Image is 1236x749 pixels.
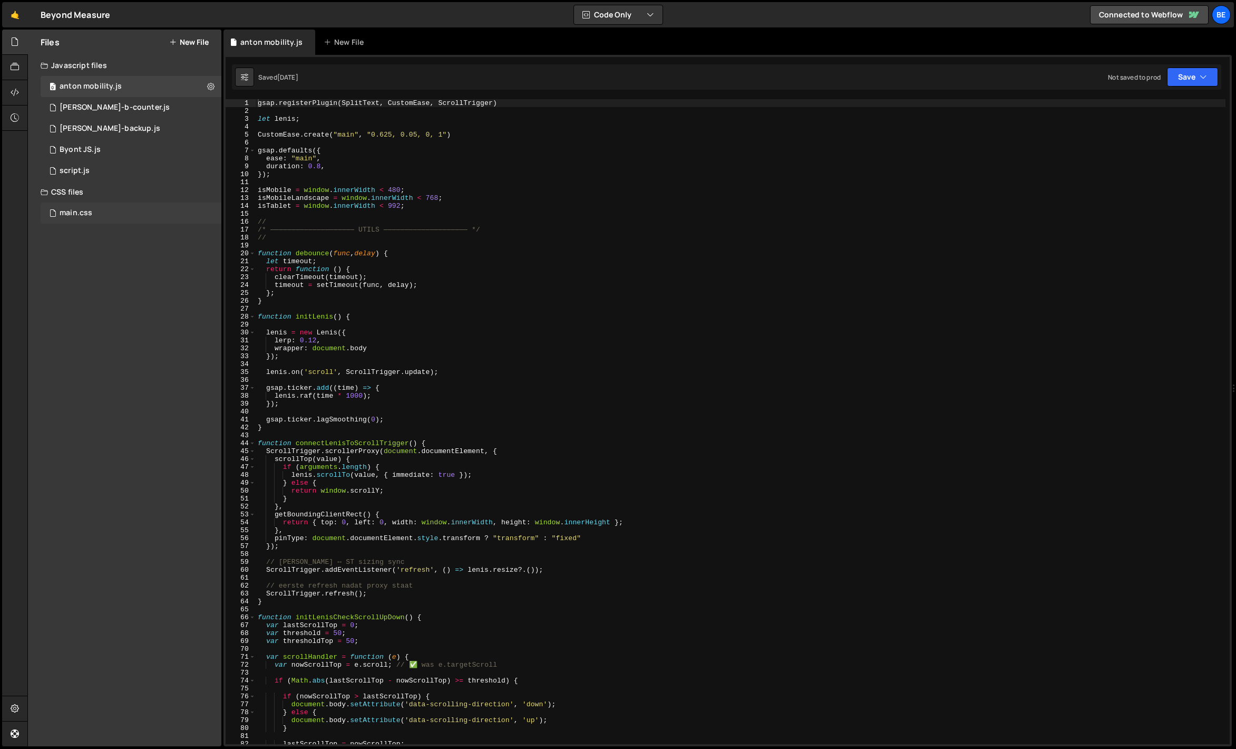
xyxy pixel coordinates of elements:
[226,542,256,550] div: 57
[60,124,160,133] div: [PERSON_NAME]-backup.js
[226,447,256,455] div: 45
[41,76,221,97] div: 7477/36626.js
[41,97,221,118] div: 7477/45604.js
[41,203,221,224] div: 7477/15315.css
[226,431,256,439] div: 43
[226,629,256,637] div: 68
[226,123,256,131] div: 4
[226,178,256,186] div: 11
[226,202,256,210] div: 14
[226,677,256,685] div: 74
[226,511,256,518] div: 53
[226,669,256,677] div: 73
[1167,68,1218,87] button: Save
[226,289,256,297] div: 25
[226,218,256,226] div: 16
[226,337,256,344] div: 31
[226,613,256,621] div: 66
[226,249,256,257] div: 20
[226,297,256,305] div: 26
[60,103,170,112] div: [PERSON_NAME]-b-counter.js
[226,455,256,463] div: 46
[226,653,256,661] div: 71
[226,416,256,424] div: 41
[28,181,221,203] div: CSS files
[226,471,256,479] div: 48
[60,145,101,155] div: Byont JS.js
[226,708,256,716] div: 78
[226,558,256,566] div: 59
[1090,5,1209,24] a: Connected to Webflow
[226,479,256,487] div: 49
[226,700,256,708] div: 77
[226,321,256,329] div: 29
[226,645,256,653] div: 70
[226,147,256,155] div: 7
[226,329,256,337] div: 30
[28,55,221,76] div: Javascript files
[226,344,256,352] div: 32
[226,534,256,542] div: 56
[226,313,256,321] div: 28
[226,424,256,431] div: 42
[226,234,256,242] div: 18
[226,265,256,273] div: 22
[226,503,256,511] div: 52
[226,550,256,558] div: 58
[226,518,256,526] div: 54
[226,716,256,724] div: 79
[226,400,256,408] div: 39
[226,661,256,669] div: 72
[226,637,256,645] div: 69
[226,352,256,360] div: 33
[226,590,256,598] div: 63
[226,162,256,170] div: 9
[50,83,56,92] span: 0
[226,139,256,147] div: 6
[1212,5,1231,24] a: Be
[60,82,122,91] div: anton mobility.js
[226,376,256,384] div: 36
[574,5,663,24] button: Code Only
[226,99,256,107] div: 1
[41,36,60,48] h2: Files
[226,384,256,392] div: 37
[226,155,256,162] div: 8
[226,392,256,400] div: 38
[2,2,28,27] a: 🤙
[226,740,256,748] div: 82
[226,131,256,139] div: 5
[226,685,256,693] div: 75
[226,408,256,416] div: 40
[226,186,256,194] div: 12
[226,621,256,629] div: 67
[226,194,256,202] div: 13
[169,38,209,46] button: New File
[226,566,256,574] div: 60
[226,115,256,123] div: 3
[226,170,256,178] div: 10
[226,526,256,534] div: 55
[41,139,221,160] div: 7477/38992.js
[226,732,256,740] div: 81
[41,160,221,181] div: 7477/36975.js
[226,107,256,115] div: 2
[60,208,92,218] div: main.css
[226,257,256,265] div: 21
[226,463,256,471] div: 47
[1108,73,1161,82] div: Not saved to prod
[226,693,256,700] div: 76
[226,273,256,281] div: 23
[226,281,256,289] div: 24
[240,37,303,47] div: anton mobility.js
[226,242,256,249] div: 19
[41,8,110,21] div: Beyond Measure
[277,73,298,82] div: [DATE]
[226,724,256,732] div: 80
[226,439,256,447] div: 44
[226,495,256,503] div: 51
[226,606,256,613] div: 65
[258,73,298,82] div: Saved
[226,487,256,495] div: 50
